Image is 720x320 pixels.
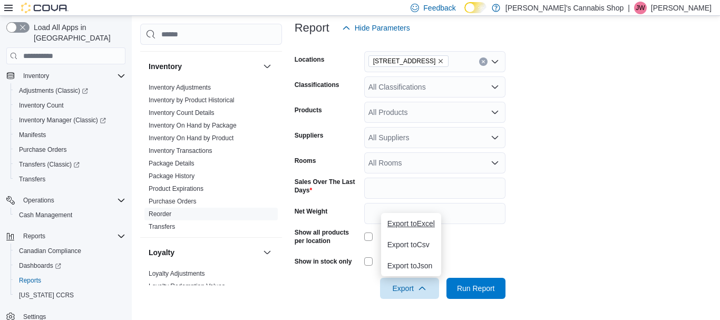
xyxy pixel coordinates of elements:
[19,194,125,207] span: Operations
[387,219,435,228] span: Export to Excel
[491,108,499,117] button: Open list of options
[15,173,125,186] span: Transfers
[491,57,499,66] button: Open list of options
[11,157,130,172] a: Transfers (Classic)
[23,196,54,205] span: Operations
[19,230,125,243] span: Reports
[15,158,125,171] span: Transfers (Classic)
[295,207,327,216] label: Net Weight
[23,72,49,80] span: Inventory
[11,172,130,187] button: Transfers
[491,133,499,142] button: Open list of options
[23,232,45,240] span: Reports
[15,274,45,287] a: Reports
[15,259,125,272] span: Dashboards
[295,257,352,266] label: Show in stock only
[338,17,414,38] button: Hide Parameters
[149,197,197,206] span: Purchase Orders
[479,57,488,66] button: Clear input
[15,114,125,127] span: Inventory Manager (Classic)
[149,83,211,92] span: Inventory Adjustments
[15,209,76,221] a: Cash Management
[295,178,360,195] label: Sales Over The Last Days
[149,172,194,180] a: Package History
[261,60,274,73] button: Inventory
[19,160,80,169] span: Transfers (Classic)
[149,147,212,155] span: Inventory Transactions
[11,113,130,128] a: Inventory Manager (Classic)
[15,289,125,302] span: Washington CCRS
[19,70,53,82] button: Inventory
[149,283,225,290] a: Loyalty Redemption Values
[386,278,433,299] span: Export
[149,223,175,230] a: Transfers
[11,142,130,157] button: Purchase Orders
[19,86,88,95] span: Adjustments (Classic)
[149,185,203,192] a: Product Expirations
[15,158,84,171] a: Transfers (Classic)
[381,255,441,276] button: Export toJson
[19,230,50,243] button: Reports
[149,109,215,117] a: Inventory Count Details
[381,213,441,234] button: Export toExcel
[2,69,130,83] button: Inventory
[368,55,449,67] span: 2123 Columbia Ave - Rossland
[15,274,125,287] span: Reports
[149,185,203,193] span: Product Expirations
[149,210,171,218] a: Reorder
[11,258,130,273] a: Dashboards
[11,244,130,258] button: Canadian Compliance
[140,267,282,297] div: Loyalty
[464,2,487,13] input: Dark Mode
[149,198,197,205] a: Purchase Orders
[446,278,505,299] button: Run Report
[149,222,175,231] span: Transfers
[15,245,125,257] span: Canadian Compliance
[261,246,274,259] button: Loyalty
[149,270,205,277] a: Loyalty Adjustments
[628,2,630,14] p: |
[457,283,495,294] span: Run Report
[140,81,282,237] div: Inventory
[19,146,67,154] span: Purchase Orders
[149,84,211,91] a: Inventory Adjustments
[149,61,259,72] button: Inventory
[149,269,205,278] span: Loyalty Adjustments
[149,247,174,258] h3: Loyalty
[15,143,125,156] span: Purchase Orders
[387,261,435,270] span: Export to Json
[19,247,81,255] span: Canadian Compliance
[15,99,68,112] a: Inventory Count
[19,101,64,110] span: Inventory Count
[491,83,499,91] button: Open list of options
[437,58,444,64] button: Remove 2123 Columbia Ave - Rossland from selection in this group
[15,143,71,156] a: Purchase Orders
[11,208,130,222] button: Cash Management
[11,128,130,142] button: Manifests
[295,81,339,89] label: Classifications
[15,289,78,302] a: [US_STATE] CCRS
[30,22,125,43] span: Load All Apps in [GEOGRAPHIC_DATA]
[15,114,110,127] a: Inventory Manager (Classic)
[295,131,324,140] label: Suppliers
[19,276,41,285] span: Reports
[19,175,45,183] span: Transfers
[15,245,85,257] a: Canadian Compliance
[149,96,235,104] a: Inventory by Product Historical
[15,99,125,112] span: Inventory Count
[19,194,59,207] button: Operations
[19,291,74,299] span: [US_STATE] CCRS
[149,122,237,129] a: Inventory On Hand by Package
[373,56,436,66] span: [STREET_ADDRESS]
[651,2,712,14] p: [PERSON_NAME]
[149,134,233,142] a: Inventory On Hand by Product
[15,209,125,221] span: Cash Management
[634,2,647,14] div: Jeff Weaver
[295,157,316,165] label: Rooms
[505,2,624,14] p: [PERSON_NAME]'s Cannabis Shop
